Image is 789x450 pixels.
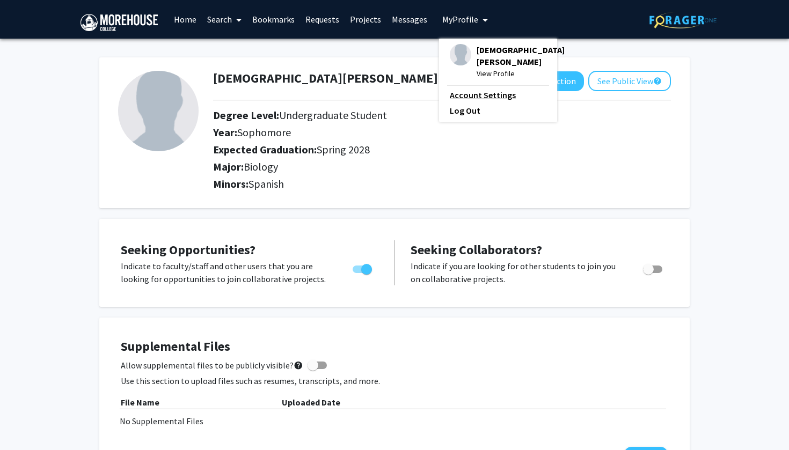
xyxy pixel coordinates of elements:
[282,397,340,408] b: Uploaded Date
[237,126,291,139] span: Sophomore
[477,44,565,68] span: [DEMOGRAPHIC_DATA][PERSON_NAME]
[450,44,471,65] img: Profile Picture
[442,14,478,25] span: My Profile
[118,71,199,151] img: Profile Picture
[244,160,278,173] span: Biology
[477,68,565,79] span: View Profile
[120,415,669,427] div: No Supplemental Files
[279,108,387,122] span: Undergraduate Student
[300,1,345,38] a: Requests
[249,177,284,190] span: Spanish
[213,71,438,86] h1: [DEMOGRAPHIC_DATA][PERSON_NAME]
[450,104,546,117] a: Log Out
[450,44,565,79] div: Profile Picture[DEMOGRAPHIC_DATA][PERSON_NAME]View Profile
[121,241,255,258] span: Seeking Opportunities?
[411,260,623,285] p: Indicate if you are looking for other students to join you on collaborative projects.
[294,359,303,372] mat-icon: help
[121,397,159,408] b: File Name
[121,339,668,355] h4: Supplemental Files
[450,88,546,101] a: Account Settings
[345,1,386,38] a: Projects
[411,241,542,258] span: Seeking Collaborators?
[649,12,717,28] img: ForagerOne Logo
[588,71,671,91] button: See Public View
[213,160,671,173] h2: Major:
[121,374,668,387] p: Use this section to upload files such as resumes, transcripts, and more.
[653,75,662,87] mat-icon: help
[81,14,158,31] img: Morehouse College Logo
[169,1,202,38] a: Home
[8,402,46,442] iframe: Chat
[317,143,370,156] span: Spring 2028
[213,143,654,156] h2: Expected Graduation:
[213,126,654,139] h2: Year:
[386,1,433,38] a: Messages
[202,1,247,38] a: Search
[121,359,303,372] span: Allow supplemental files to be publicly visible?
[213,109,654,122] h2: Degree Level:
[213,178,671,190] h2: Minors:
[247,1,300,38] a: Bookmarks
[348,260,378,276] div: Toggle
[639,260,668,276] div: Toggle
[121,260,332,285] p: Indicate to faculty/staff and other users that you are looking for opportunities to join collabor...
